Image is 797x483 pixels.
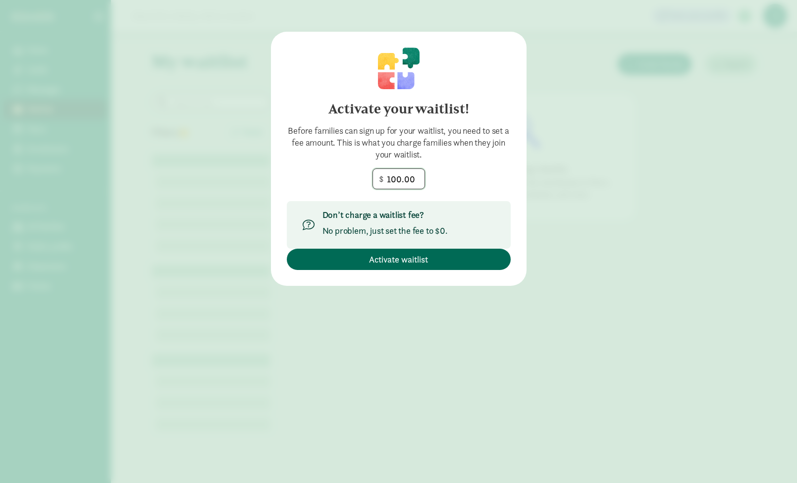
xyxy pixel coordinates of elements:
[322,209,448,221] p: Don’t charge a waitlist fee?
[287,125,511,161] div: Before families can sign up for your waitlist, you need to set a fee amount. This is what you cha...
[747,435,797,483] iframe: Chat Widget
[287,101,511,117] h4: Activate your waitlist!
[378,48,420,89] img: illustration-puzzle.svg
[369,253,428,266] span: Activate waitlist
[322,225,448,237] p: No problem, just set the fee to $0.
[373,169,425,189] input: 0.00
[287,249,511,270] button: Activate waitlist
